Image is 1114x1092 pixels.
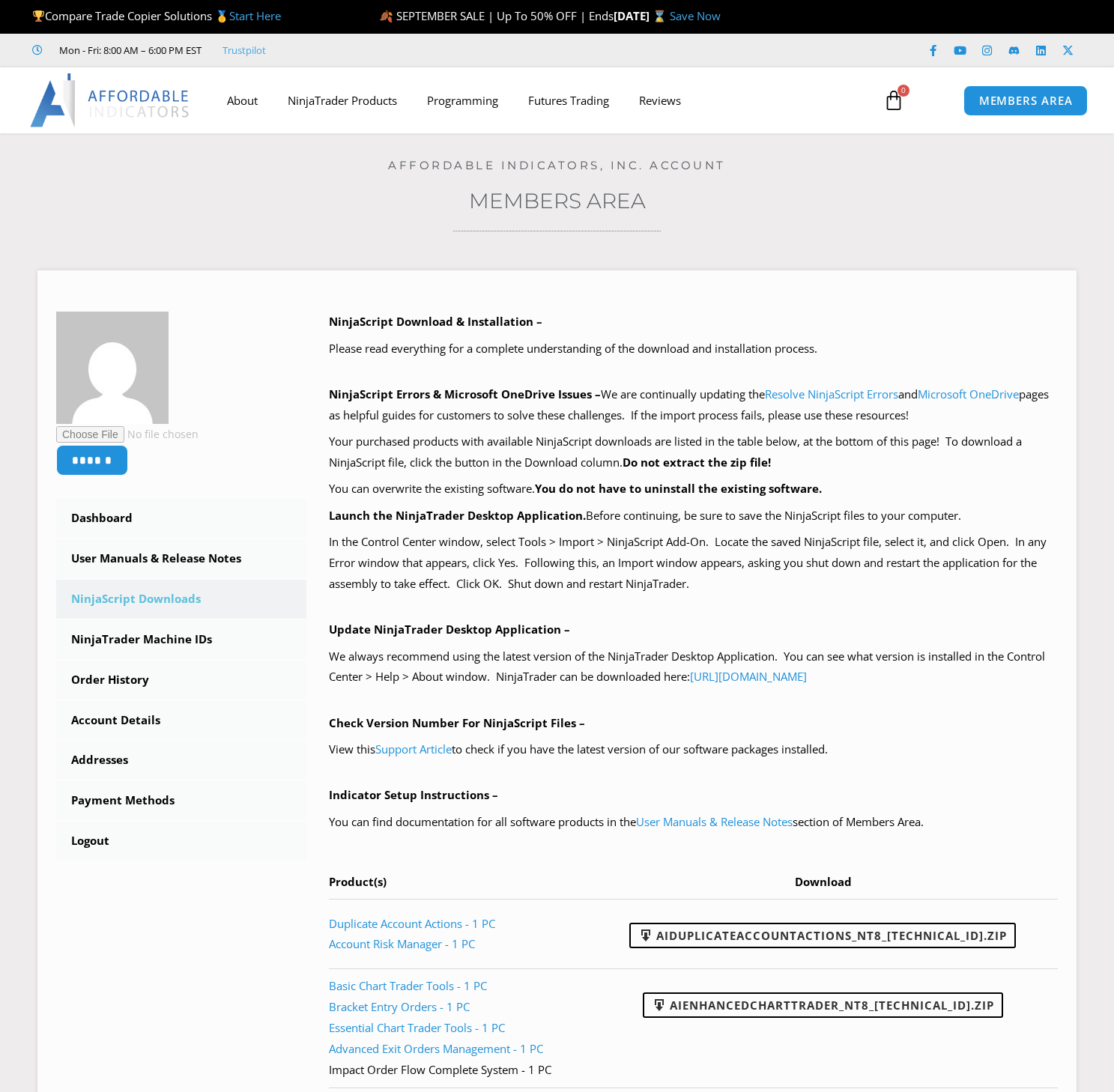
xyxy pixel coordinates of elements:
[30,73,191,127] img: LogoAI | Affordable Indicators – NinjaTrader
[329,812,1058,833] p: You can find documentation for all software products in the section of Members Area.
[897,85,909,97] span: 0
[273,83,412,118] a: NinjaTrader Products
[918,386,1019,401] a: Microsoft OneDrive
[329,936,475,951] a: Account Risk Manager - 1 PC
[329,314,542,329] b: NinjaScript Download & Installation –
[329,968,599,1087] td: Impact Order Flow Complete System - 1 PC
[33,10,44,22] img: 🏆
[329,386,601,401] b: NinjaScript Errors & Microsoft OneDrive Issues –
[375,741,452,756] a: Support Article
[469,188,646,213] a: Members Area
[513,83,624,118] a: Futures Trading
[765,386,898,401] a: Resolve NinjaScript Errors
[56,580,306,619] a: NinjaScript Downloads
[329,508,586,523] b: Launch the NinjaTrader Desktop Application.
[329,479,1058,500] p: You can overwrite the existing software.
[329,739,1058,760] p: View this to check if you have the latest version of our software packages installed.
[329,916,495,931] a: Duplicate Account Actions - 1 PC
[56,539,306,578] a: User Manuals & Release Notes
[329,431,1058,473] p: Your purchased products with available NinjaScript downloads are listed in the table below, at th...
[56,499,306,538] a: Dashboard
[636,814,793,829] a: User Manuals & Release Notes
[56,781,306,820] a: Payment Methods
[623,455,771,470] b: Do not extract the zip file!
[963,85,1089,116] a: MEMBERS AREA
[56,312,169,424] img: 81d30e71b2c5b5d5ac123da4d8146781602a17ee65ba244af9257ddf056cd911
[56,701,306,740] a: Account Details
[329,999,470,1014] a: Bracket Entry Orders - 1 PC
[979,95,1073,106] span: MEMBERS AREA
[329,1041,543,1056] a: Advanced Exit Orders Management - 1 PC
[32,8,281,23] span: Compare Trade Copier Solutions 🥇
[329,339,1058,360] p: Please read everything for a complete understanding of the download and installation process.
[329,646,1058,688] p: We always recommend using the latest version of the NinjaTrader Desktop Application. You can see ...
[55,41,202,59] span: Mon - Fri: 8:00 AM – 6:00 PM EST
[629,923,1016,948] a: AIDuplicateAccountActions_NT8_[TECHNICAL_ID].zip
[212,83,870,118] nav: Menu
[329,715,585,730] b: Check Version Number For NinjaScript Files –
[624,83,696,118] a: Reviews
[56,741,306,780] a: Addresses
[212,83,273,118] a: About
[795,874,852,889] span: Download
[329,1020,505,1035] a: Essential Chart Trader Tools - 1 PC
[535,481,822,496] b: You do not have to uninstall the existing software.
[229,8,281,23] a: Start Here
[329,978,487,993] a: Basic Chart Trader Tools - 1 PC
[56,661,306,700] a: Order History
[329,874,387,889] span: Product(s)
[861,79,927,122] a: 0
[56,620,306,659] a: NinjaTrader Machine IDs
[329,506,1058,527] p: Before continuing, be sure to save the NinjaScript files to your computer.
[223,41,266,59] a: Trustpilot
[643,992,1003,1018] a: AIEnhancedChartTrader_NT8_[TECHNICAL_ID].zip
[670,8,721,23] a: Save Now
[412,83,513,118] a: Programming
[614,8,670,23] strong: [DATE] ⌛
[329,532,1058,595] p: In the Control Center window, select Tools > Import > NinjaScript Add-On. Locate the saved NinjaS...
[56,822,306,861] a: Logout
[329,787,498,802] b: Indicator Setup Instructions –
[56,499,306,861] nav: Account pages
[690,669,807,684] a: [URL][DOMAIN_NAME]
[388,158,726,172] a: Affordable Indicators, Inc. Account
[329,622,570,637] b: Update NinjaTrader Desktop Application –
[379,8,614,23] span: 🍂 SEPTEMBER SALE | Up To 50% OFF | Ends
[329,384,1058,426] p: We are continually updating the and pages as helpful guides for customers to solve these challeng...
